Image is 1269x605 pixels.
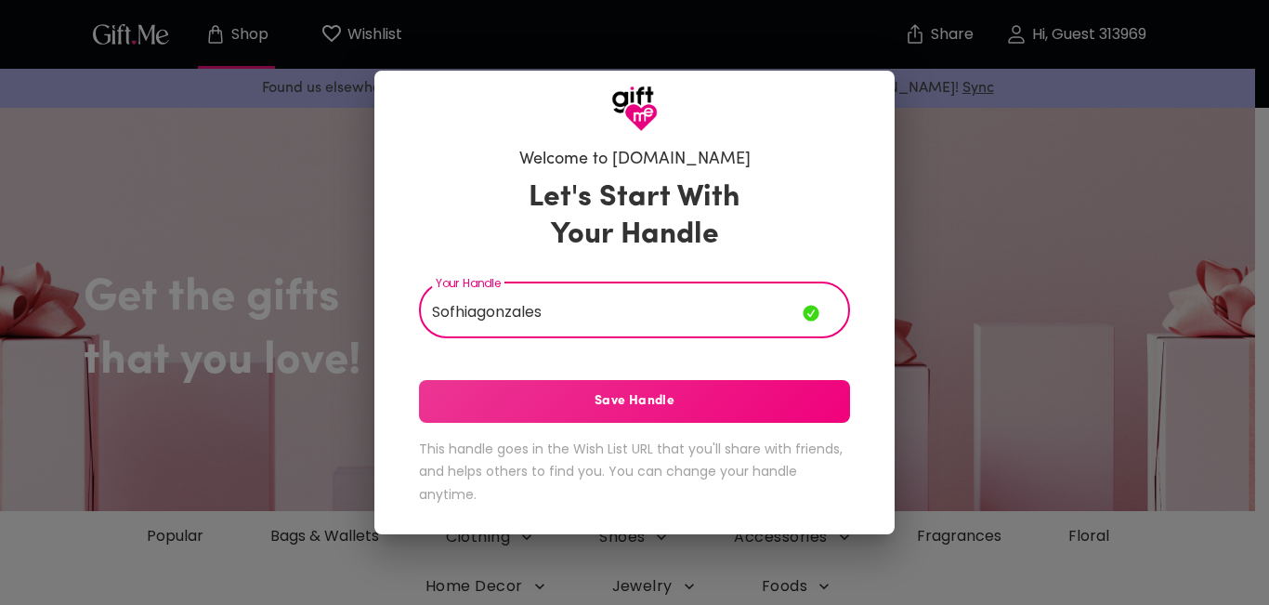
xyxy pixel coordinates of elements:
h3: Let's Start With Your Handle [505,179,764,254]
h6: This handle goes in the Wish List URL that you'll share with friends, and helps others to find yo... [419,438,850,506]
button: Save Handle [419,380,850,423]
span: Save Handle [419,391,850,412]
h6: Welcome to [DOMAIN_NAME] [519,149,751,171]
img: GiftMe Logo [611,85,658,132]
input: Your Handle [419,286,803,338]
